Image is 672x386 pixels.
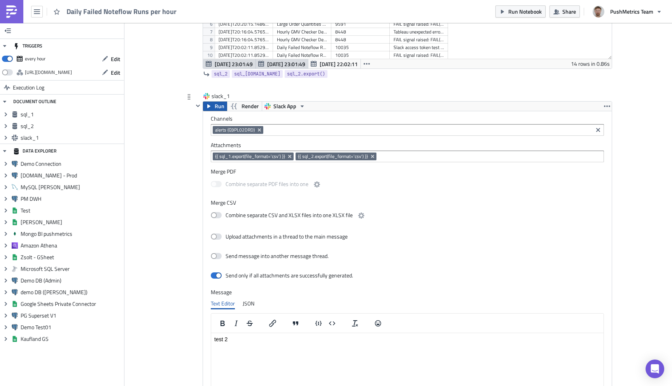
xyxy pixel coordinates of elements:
[289,318,302,329] button: Blockquote
[267,60,305,68] span: [DATE] 23:01:49
[203,102,227,111] button: Run
[495,5,546,18] button: Run Notebook
[21,265,122,272] span: Microsoft SQL Server
[227,102,262,111] button: Render
[21,289,122,296] span: demo DB ([PERSON_NAME])
[549,5,580,18] button: Share
[287,153,294,160] button: Remove Tag
[298,153,368,160] span: {{ sql_2.export(file_format='csv') }}
[592,5,605,18] img: Avatar
[21,335,122,342] span: Kaufland GS
[21,207,122,214] span: Test
[255,59,308,68] button: [DATE] 23:01:49
[5,5,18,18] img: PushMetrics
[211,211,366,221] label: Combine separate CSV and XLSX files into one XLSX file
[211,199,604,206] label: Merge CSV
[394,20,444,28] div: FAIL signal raised: FAIL("Tableau unexpected error: \n\n\t400130: Bad Request\n\t\tThere was a pr...
[21,312,122,319] span: PG Superset V1
[262,102,308,111] button: Slack App
[335,36,386,44] div: 8448
[13,95,56,109] div: DOCUMENT OUTLINE
[273,102,296,111] span: Slack App
[234,70,280,78] span: sql_[DOMAIN_NAME]
[21,230,122,237] span: Mongo BI pushmetrics
[312,180,322,189] button: Combine separate PDF files into one
[21,184,122,191] span: MySQL [PERSON_NAME]
[232,70,283,78] a: sql_[DOMAIN_NAME]
[285,70,327,78] a: sql_2.export()
[211,289,604,296] label: Message
[219,36,269,44] div: [DATE]T20:16:04.576534
[646,360,664,378] div: Open Intercom Messenger
[21,300,122,307] span: Google Sheets Private Connector
[229,318,243,329] button: Italic
[588,3,666,20] button: PushMetrics Team
[243,318,256,329] button: Strikethrough
[335,51,386,59] div: 10035
[277,20,327,28] div: Large Order Quantities Alerting ([DATE] Simple Report)
[21,242,122,249] span: Amazon Athena
[98,53,124,65] button: Edit
[13,144,56,158] div: DATA EXPLORER
[287,70,325,78] span: sql_2.export()
[335,44,386,51] div: 10035
[211,142,604,149] label: Attachments
[219,51,269,59] div: [DATE]T20:02:11.852905
[212,92,243,100] span: slack_1
[216,318,229,329] button: Bold
[13,39,42,53] div: TRIGGERS
[394,51,444,59] div: FAIL signal raised: FAIL('Slack access token test failed: Invalid Slack access token: invalid_auth')
[335,28,386,36] div: 8448
[21,123,122,130] span: sql_2
[226,272,353,279] div: Send only if all attachments are successfully generated.
[277,36,327,44] div: Hourly GMV Checker Decrease | Directsales
[256,126,263,134] button: Remove Tag
[241,102,259,111] span: Render
[394,28,444,36] div: Tableau unexpected error: 400130: Bad Request There was a problem querying the crosstab for view ...
[312,318,325,329] button: Insert code line
[66,7,177,16] span: Daily Failed Noteflow Runs per hour
[211,180,322,189] label: Combine separate PDF files into one
[211,168,604,175] label: Merge PDF
[593,125,603,135] button: Clear selected items
[211,115,604,122] label: Channels
[212,70,230,78] a: sql_2
[21,219,122,226] span: [PERSON_NAME]
[357,211,366,220] button: Combine separate CSV and XLSX files into one XLSX file
[21,277,122,284] span: Demo DB (Admin)
[21,172,122,179] span: [DOMAIN_NAME] - Prod
[21,254,122,261] span: Zsolt - GSheet
[215,127,255,133] span: alerts (G9PL02DRD)
[320,60,358,68] span: [DATE] 22:02:11
[215,102,224,111] span: Run
[193,101,203,111] button: Hide content
[13,81,44,95] span: Execution Log
[394,44,444,51] div: Slack access token test failed: Invalid Slack access token: invalid_auth
[219,28,269,36] div: [DATE]T20:16:04.576534
[111,68,120,77] span: Edit
[348,318,362,329] button: Clear formatting
[21,324,122,331] span: Demo Test01
[325,318,339,329] button: Insert code block
[111,55,120,63] span: Edit
[21,134,122,141] span: slack_1
[211,253,329,260] label: Send message into another message thread.
[571,59,610,68] div: 14 rows in 0.86s
[308,59,361,68] button: [DATE] 22:02:11
[98,67,124,79] button: Edit
[562,7,576,16] span: Share
[211,298,235,309] div: Text Editor
[21,160,122,167] span: Demo Connection
[277,51,327,59] div: Daily Failed Noteflow Runs per hour
[21,195,122,202] span: PM DWH
[266,318,279,329] button: Insert/edit link
[211,233,348,240] label: Upload attachments in a thread to the main message
[508,7,542,16] span: Run Notebook
[25,53,45,65] div: every hour
[25,67,72,78] div: https://pushmetrics.io/api/v1/report/2joynRdrDq/webhook?token=d8f5b2f2409f4e1db62f08b391cbc3a4
[203,59,256,68] button: [DATE] 23:01:49
[335,20,386,28] div: 9591
[21,111,122,118] span: sql_1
